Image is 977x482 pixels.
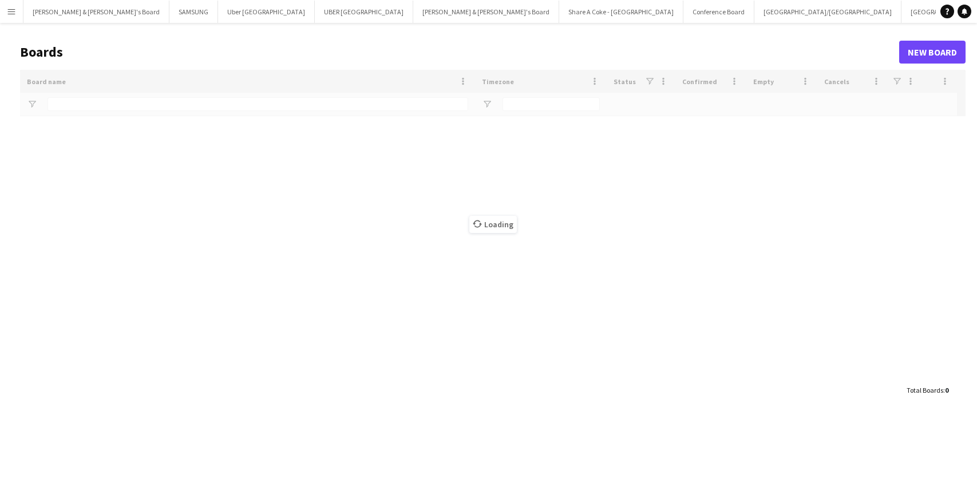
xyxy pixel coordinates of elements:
span: Loading [469,216,517,233]
span: Total Boards [907,386,943,394]
h1: Boards [20,44,899,61]
div: : [907,379,948,401]
button: Share A Coke - [GEOGRAPHIC_DATA] [559,1,683,23]
button: [PERSON_NAME] & [PERSON_NAME]'s Board [413,1,559,23]
button: [GEOGRAPHIC_DATA]/[GEOGRAPHIC_DATA] [754,1,901,23]
button: [PERSON_NAME] & [PERSON_NAME]'s Board [23,1,169,23]
button: SAMSUNG [169,1,218,23]
button: Uber [GEOGRAPHIC_DATA] [218,1,315,23]
button: Conference Board [683,1,754,23]
span: 0 [945,386,948,394]
button: UBER [GEOGRAPHIC_DATA] [315,1,413,23]
a: New Board [899,41,966,64]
